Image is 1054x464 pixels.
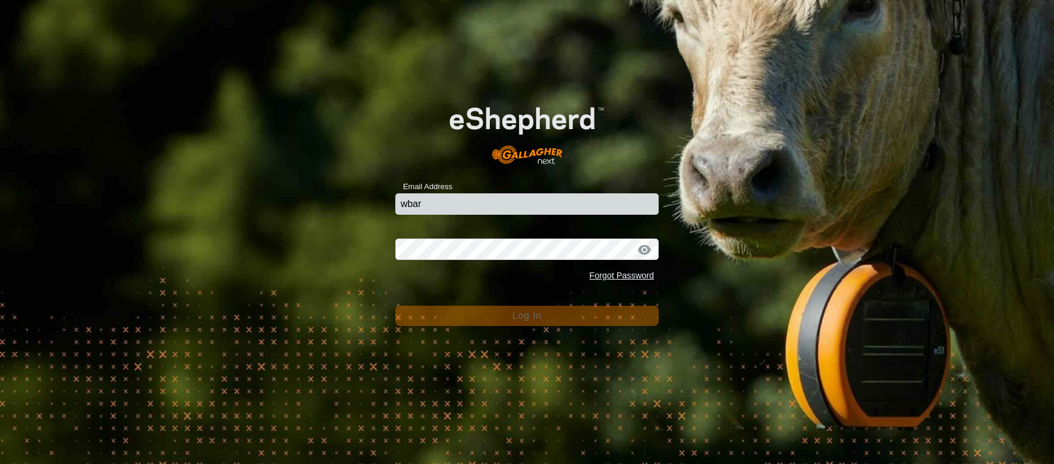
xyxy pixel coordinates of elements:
label: Email Address [395,181,452,193]
span: Log In [512,311,542,321]
button: Log In [395,306,659,326]
img: E-shepherd Logo [421,85,633,175]
input: Email Address [395,193,659,215]
a: Forgot Password [589,271,654,280]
